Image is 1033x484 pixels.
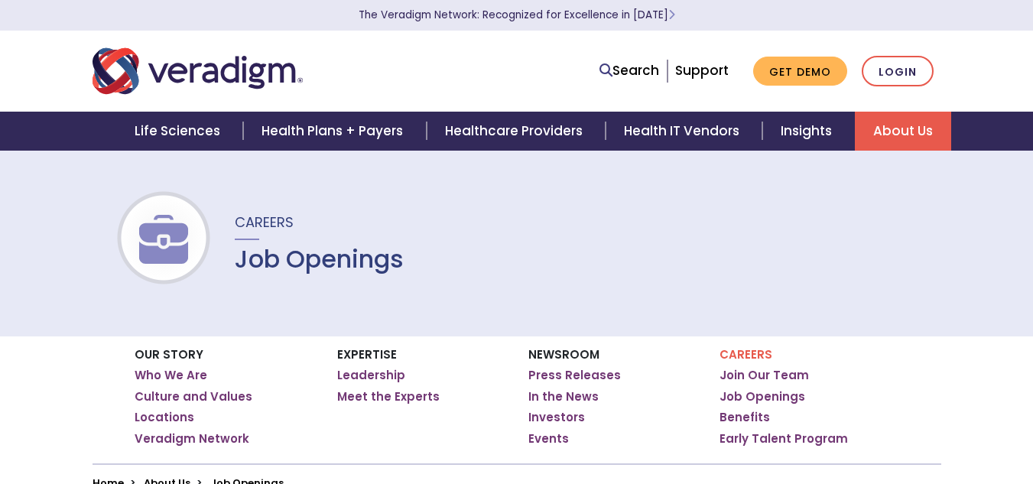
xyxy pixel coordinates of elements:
a: Health Plans + Payers [243,112,426,151]
a: Health IT Vendors [606,112,762,151]
a: Login [862,56,934,87]
a: The Veradigm Network: Recognized for Excellence in [DATE]Learn More [359,8,675,22]
a: Insights [762,112,855,151]
a: Get Demo [753,57,847,86]
a: Locations [135,410,194,425]
a: Leadership [337,368,405,383]
a: Press Releases [528,368,621,383]
a: Job Openings [720,389,805,404]
span: Careers [235,213,294,232]
span: Learn More [668,8,675,22]
a: Search [599,60,659,81]
a: About Us [855,112,951,151]
a: Meet the Experts [337,389,440,404]
a: Benefits [720,410,770,425]
a: In the News [528,389,599,404]
a: Early Talent Program [720,431,848,447]
h1: Job Openings [235,245,404,274]
a: Healthcare Providers [427,112,606,151]
a: Investors [528,410,585,425]
a: Who We Are [135,368,207,383]
a: Events [528,431,569,447]
img: Veradigm logo [93,46,303,96]
a: Support [675,61,729,80]
a: Life Sciences [116,112,243,151]
a: Culture and Values [135,389,252,404]
a: Veradigm Network [135,431,249,447]
a: Join Our Team [720,368,809,383]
